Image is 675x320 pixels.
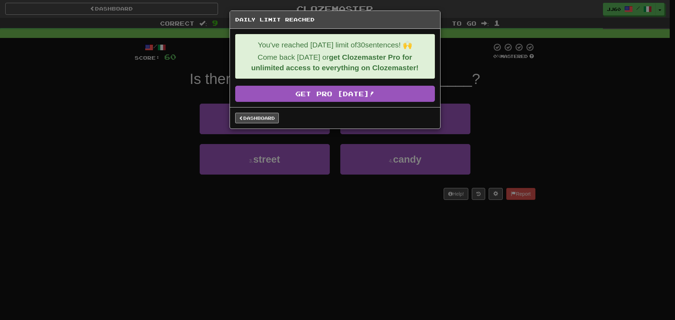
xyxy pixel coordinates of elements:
a: Dashboard [235,113,279,123]
p: You've reached [DATE] limit of 30 sentences! 🙌 [241,40,429,50]
strong: get Clozemaster Pro for unlimited access to everything on Clozemaster! [251,53,418,72]
h5: Daily Limit Reached [235,16,435,23]
a: Get Pro [DATE]! [235,86,435,102]
p: Come back [DATE] or [241,52,429,73]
